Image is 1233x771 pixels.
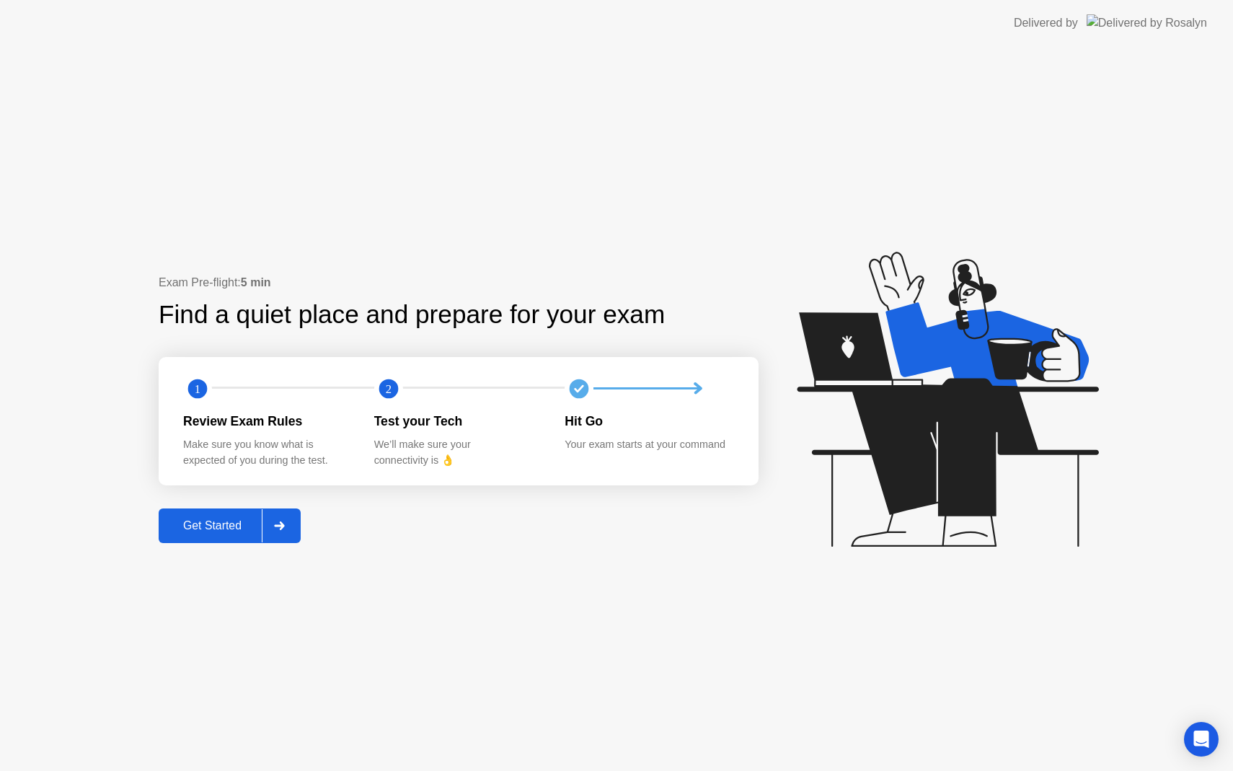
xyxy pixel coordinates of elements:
img: Delivered by Rosalyn [1087,14,1207,31]
div: We’ll make sure your connectivity is 👌 [374,437,542,468]
div: Hit Go [565,412,733,431]
div: Delivered by [1014,14,1078,32]
button: Get Started [159,508,301,543]
text: 1 [195,382,200,395]
div: Find a quiet place and prepare for your exam [159,296,667,334]
div: Review Exam Rules [183,412,351,431]
text: 2 [386,382,392,395]
div: Your exam starts at your command [565,437,733,453]
div: Open Intercom Messenger [1184,722,1219,757]
div: Get Started [163,519,262,532]
div: Test your Tech [374,412,542,431]
div: Make sure you know what is expected of you during the test. [183,437,351,468]
div: Exam Pre-flight: [159,274,759,291]
b: 5 min [241,276,271,288]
